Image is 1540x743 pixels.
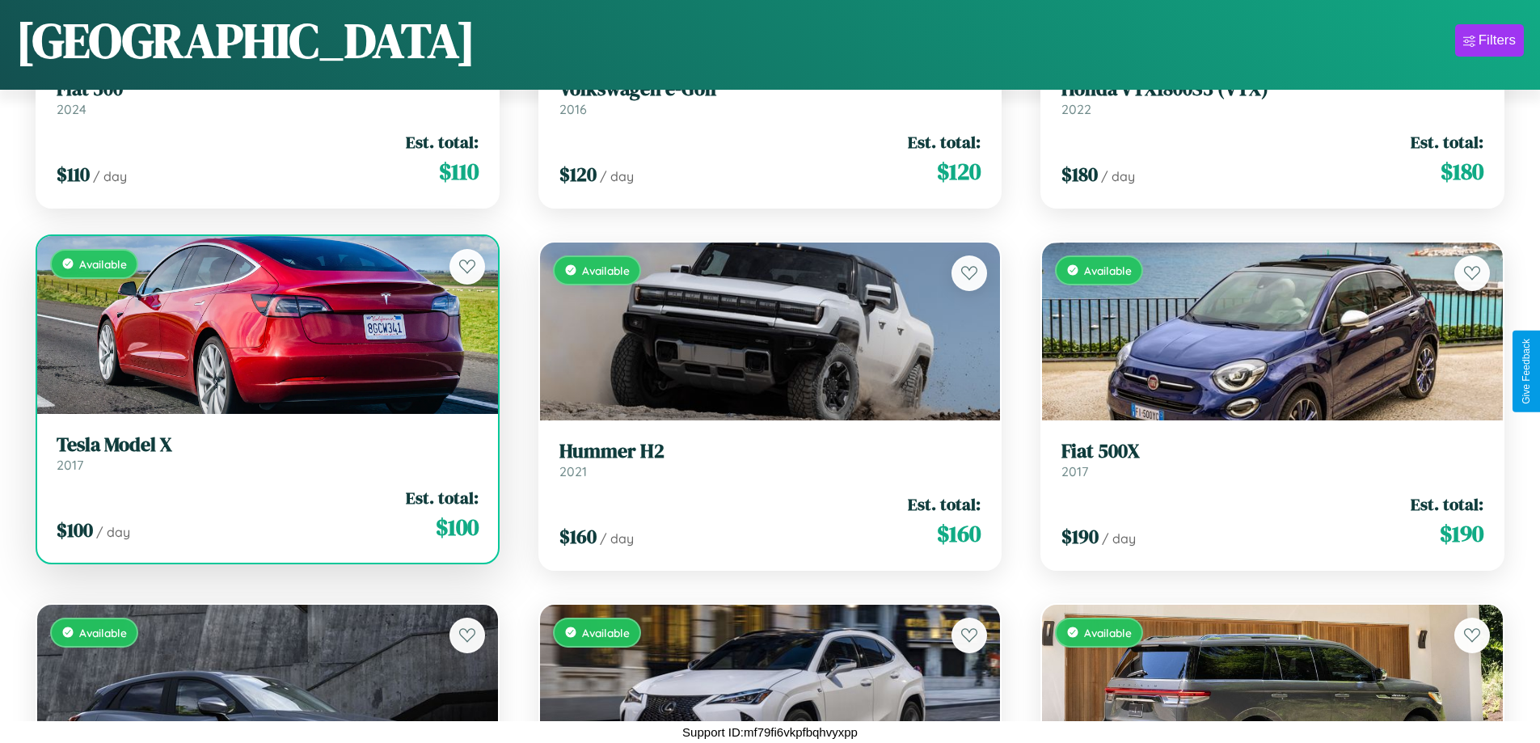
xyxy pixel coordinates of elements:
[1061,523,1099,550] span: $ 190
[439,155,479,188] span: $ 110
[57,101,86,117] span: 2024
[1061,78,1483,101] h3: Honda VTX1800S3 (VTX)
[937,517,981,550] span: $ 160
[1411,130,1483,154] span: Est. total:
[1479,32,1516,49] div: Filters
[1061,440,1483,479] a: Fiat 500X2017
[600,530,634,547] span: / day
[1101,168,1135,184] span: / day
[908,492,981,516] span: Est. total:
[682,721,858,743] p: Support ID: mf79fi6vkpfbqhvyxpp
[559,523,597,550] span: $ 160
[559,78,981,101] h3: Volkswagen e-Golf
[1102,530,1136,547] span: / day
[1061,440,1483,463] h3: Fiat 500X
[57,433,479,457] h3: Tesla Model X
[1084,626,1132,640] span: Available
[1061,78,1483,117] a: Honda VTX1800S3 (VTX)2022
[96,524,130,540] span: / day
[57,457,83,473] span: 2017
[1441,155,1483,188] span: $ 180
[57,433,479,473] a: Tesla Model X2017
[559,78,981,117] a: Volkswagen e-Golf2016
[57,78,479,117] a: Fiat 5002024
[79,257,127,271] span: Available
[93,168,127,184] span: / day
[1521,339,1532,404] div: Give Feedback
[559,440,981,463] h3: Hummer H2
[559,440,981,479] a: Hummer H22021
[1084,264,1132,277] span: Available
[79,626,127,640] span: Available
[559,161,597,188] span: $ 120
[436,511,479,543] span: $ 100
[57,517,93,543] span: $ 100
[57,78,479,101] h3: Fiat 500
[1061,463,1088,479] span: 2017
[600,168,634,184] span: / day
[937,155,981,188] span: $ 120
[1411,492,1483,516] span: Est. total:
[406,130,479,154] span: Est. total:
[559,463,587,479] span: 2021
[582,264,630,277] span: Available
[1061,161,1098,188] span: $ 180
[908,130,981,154] span: Est. total:
[582,626,630,640] span: Available
[559,101,587,117] span: 2016
[16,7,475,74] h1: [GEOGRAPHIC_DATA]
[1440,517,1483,550] span: $ 190
[57,161,90,188] span: $ 110
[406,486,479,509] span: Est. total:
[1455,24,1524,57] button: Filters
[1061,101,1091,117] span: 2022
